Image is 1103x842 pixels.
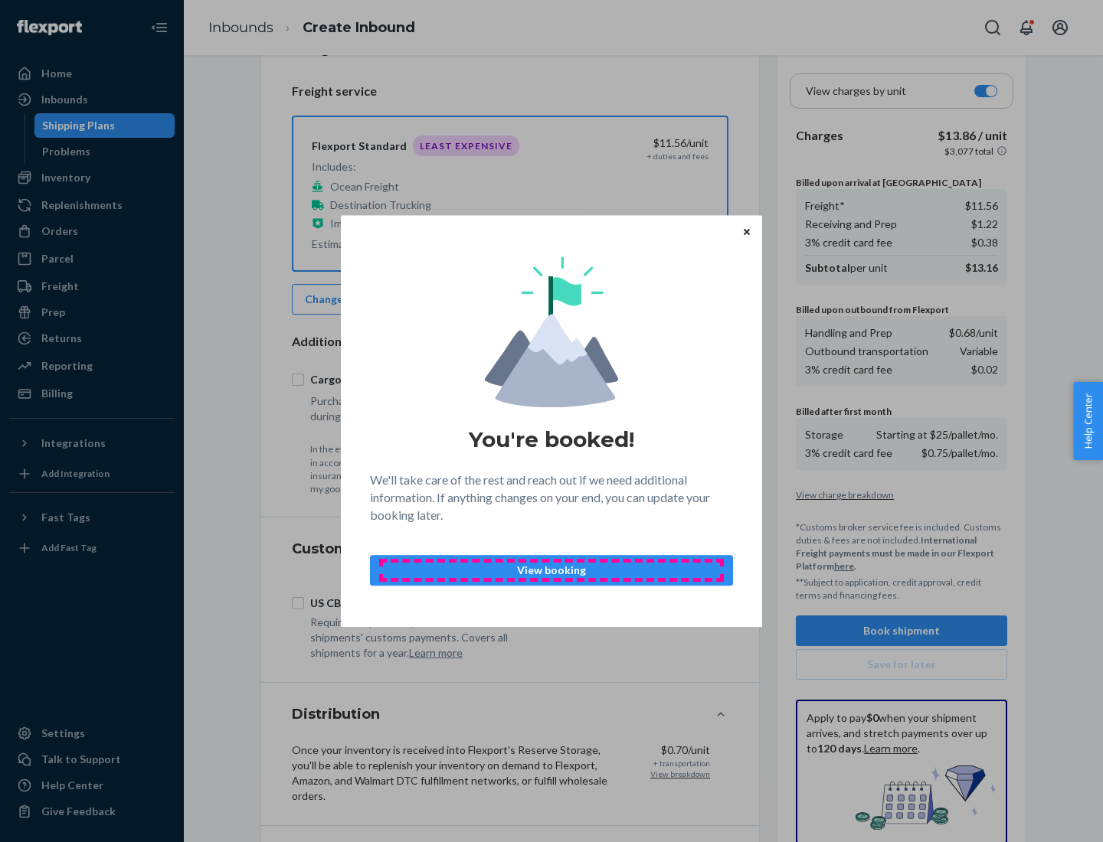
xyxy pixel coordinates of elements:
h1: You're booked! [469,426,634,453]
img: svg+xml,%3Csvg%20viewBox%3D%220%200%20174%20197%22%20fill%3D%22none%22%20xmlns%3D%22http%3A%2F%2F... [485,256,618,407]
button: Close [739,223,754,240]
p: We'll take care of the rest and reach out if we need additional information. If anything changes ... [370,472,733,524]
button: View booking [370,555,733,586]
p: View booking [383,563,720,578]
